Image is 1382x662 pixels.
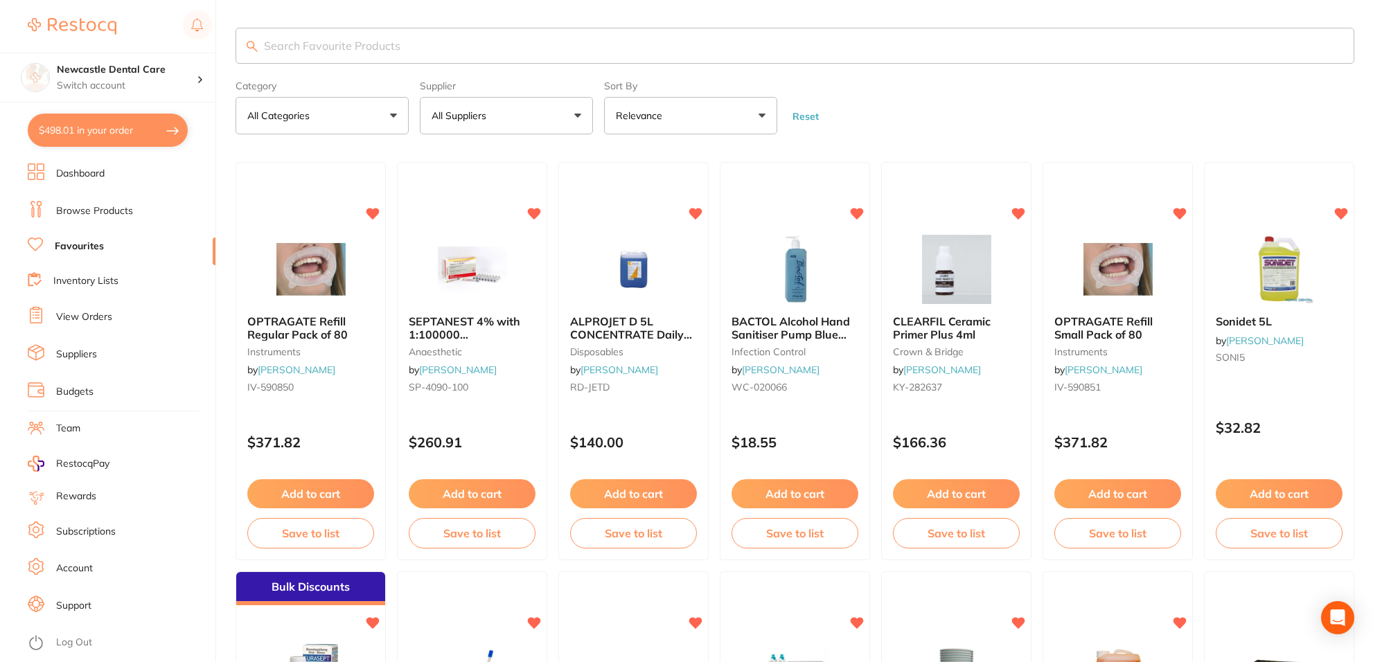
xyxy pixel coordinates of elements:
[1054,434,1181,450] p: $371.82
[427,235,517,304] img: SEPTANEST 4% with 1:100000 adrenalin 2.2ml 2xBox 50 GOLD
[409,518,535,548] button: Save to list
[1234,235,1325,304] img: Sonidet 5L
[1054,364,1142,376] span: by
[893,346,1020,357] small: crown & bridge
[247,364,335,376] span: by
[56,204,133,218] a: Browse Products
[247,479,374,508] button: Add to cart
[56,310,112,324] a: View Orders
[732,346,858,357] small: infection control
[236,80,409,91] label: Category
[236,572,385,605] div: Bulk Discounts
[893,315,1020,341] b: CLEARFIL Ceramic Primer Plus 4ml
[604,80,777,91] label: Sort By
[266,235,356,304] img: OPTRAGATE Refill Regular Pack of 80
[56,525,116,539] a: Subscriptions
[247,518,374,548] button: Save to list
[742,364,820,376] a: [PERSON_NAME]
[21,64,49,91] img: Newcastle Dental Care
[236,97,409,134] button: All Categories
[732,315,858,341] b: BACTOL Alcohol Hand Sanitiser Pump Blue 500ml
[409,346,535,357] small: anaesthetic
[432,109,492,123] p: All Suppliers
[236,28,1354,64] input: Search Favourite Products
[56,422,80,436] a: Team
[56,457,109,471] span: RestocqPay
[732,518,858,548] button: Save to list
[56,490,96,503] a: Rewards
[912,235,1002,304] img: CLEARFIL Ceramic Primer Plus 4ml
[409,364,497,376] span: by
[893,479,1020,508] button: Add to cart
[893,381,942,393] span: KY-282637
[28,18,116,35] img: Restocq Logo
[56,167,105,181] a: Dashboard
[56,599,91,613] a: Support
[56,636,92,650] a: Log Out
[409,479,535,508] button: Add to cart
[420,80,593,91] label: Supplier
[56,348,97,361] a: Suppliers
[788,110,823,123] button: Reset
[1054,381,1101,393] span: IV-590851
[732,314,850,354] span: BACTOL Alcohol Hand Sanitiser Pump Blue 500ml
[247,381,294,393] span: IV-590850
[750,235,840,304] img: BACTOL Alcohol Hand Sanitiser Pump Blue 500ml
[570,518,697,548] button: Save to list
[57,63,197,77] h4: Newcastle Dental Care
[247,315,374,341] b: OPTRAGATE Refill Regular Pack of 80
[604,97,777,134] button: Relevance
[1054,314,1153,341] span: OPTRAGATE Refill Small Pack of 80
[903,364,981,376] a: [PERSON_NAME]
[409,381,468,393] span: SP-4090-100
[570,434,697,450] p: $140.00
[28,10,116,42] a: Restocq Logo
[247,314,348,341] span: OPTRAGATE Refill Regular Pack of 80
[570,364,658,376] span: by
[28,632,211,654] button: Log Out
[56,385,94,399] a: Budgets
[570,315,697,341] b: ALPROJET D 5L CONCENTRATE Daily Evacuator Cleaner Bottle
[732,479,858,508] button: Add to cart
[247,109,315,123] p: All Categories
[1321,601,1354,634] div: Open Intercom Messenger
[1073,235,1163,304] img: OPTRAGATE Refill Small Pack of 80
[57,79,197,93] p: Switch account
[420,97,593,134] button: All Suppliers
[28,456,109,472] a: RestocqPay
[570,346,697,357] small: disposables
[581,364,658,376] a: [PERSON_NAME]
[258,364,335,376] a: [PERSON_NAME]
[1216,518,1343,548] button: Save to list
[1216,420,1343,436] p: $32.82
[1054,479,1181,508] button: Add to cart
[1216,334,1304,347] span: by
[419,364,497,376] a: [PERSON_NAME]
[893,314,991,341] span: CLEARFIL Ceramic Primer Plus 4ml
[570,314,692,366] span: ALPROJET D 5L CONCENTRATE Daily Evacuator Cleaner Bottle
[1226,334,1304,347] a: [PERSON_NAME]
[1216,315,1343,328] b: Sonidet 5L
[732,381,787,393] span: WC-020066
[893,364,981,376] span: by
[1054,315,1181,341] b: OPTRAGATE Refill Small Pack of 80
[732,364,820,376] span: by
[732,434,858,450] p: $18.55
[1216,314,1272,328] span: Sonidet 5L
[893,434,1020,450] p: $166.36
[247,346,374,357] small: instruments
[570,381,610,393] span: RD-JETD
[409,315,535,341] b: SEPTANEST 4% with 1:100000 adrenalin 2.2ml 2xBox 50 GOLD
[616,109,668,123] p: Relevance
[589,235,679,304] img: ALPROJET D 5L CONCENTRATE Daily Evacuator Cleaner Bottle
[28,456,44,472] img: RestocqPay
[1216,351,1245,364] span: SONI5
[247,434,374,450] p: $371.82
[53,274,118,288] a: Inventory Lists
[55,240,104,253] a: Favourites
[1054,518,1181,548] button: Save to list
[56,562,93,575] a: Account
[893,518,1020,548] button: Save to list
[409,434,535,450] p: $260.91
[1054,346,1181,357] small: instruments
